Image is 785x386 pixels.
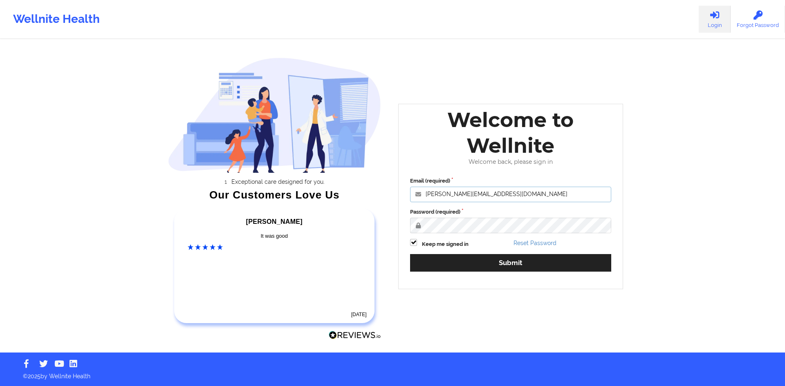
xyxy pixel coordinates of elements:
a: Forgot Password [731,6,785,33]
img: Reviews.io Logo [329,331,381,339]
li: Exceptional care designed for you. [175,178,381,185]
time: [DATE] [351,312,367,317]
div: It was good [188,232,361,240]
label: Keep me signed in [422,240,469,248]
a: Reviews.io Logo [329,331,381,341]
img: wellnite-auth-hero_200.c722682e.png [168,57,381,173]
button: Submit [410,254,611,272]
label: Password (required) [410,208,611,216]
div: Our Customers Love Us [168,191,381,199]
label: Email (required) [410,177,611,185]
span: [PERSON_NAME] [246,218,303,225]
input: Email address [410,187,611,202]
div: Welcome back, please sign in [404,158,617,165]
a: Reset Password [514,240,556,246]
p: © 2025 by Wellnite Health [17,366,768,380]
a: Login [699,6,731,33]
div: Welcome to Wellnite [404,107,617,158]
